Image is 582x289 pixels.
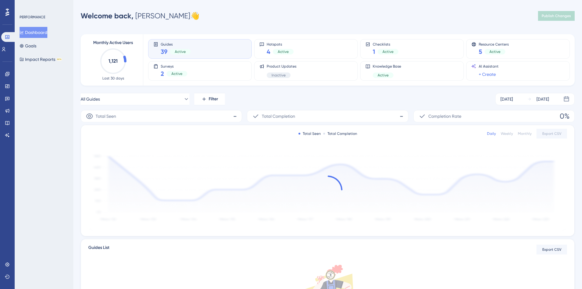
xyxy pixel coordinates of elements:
[538,11,575,21] button: Publish Changes
[536,95,549,103] div: [DATE]
[536,129,567,139] button: Export CSV
[171,71,182,76] span: Active
[373,64,401,69] span: Knowledge Base
[161,47,167,56] span: 39
[542,131,562,136] span: Export CSV
[233,111,237,121] span: -
[81,93,189,105] button: All Guides
[20,54,62,65] button: Impact ReportsBETA
[383,49,393,54] span: Active
[161,42,191,46] span: Guides
[487,131,496,136] div: Daily
[20,15,45,20] div: PERFORMANCE
[479,47,482,56] span: 5
[479,42,509,46] span: Resource Centers
[400,111,403,121] span: -
[81,11,199,21] div: [PERSON_NAME] 👋
[428,113,461,120] span: Completion Rate
[500,95,513,103] div: [DATE]
[489,49,500,54] span: Active
[267,47,270,56] span: 4
[479,64,499,69] span: AI Assistant
[373,47,375,56] span: 1
[108,58,118,64] text: 1,121
[81,11,134,20] span: Welcome back,
[373,42,398,46] span: Checklists
[378,73,389,78] span: Active
[209,95,218,103] span: Filter
[175,49,186,54] span: Active
[479,71,496,78] a: + Create
[93,39,133,46] span: Monthly Active Users
[542,247,562,252] span: Export CSV
[262,113,295,120] span: Total Completion
[161,64,187,68] span: Surveys
[102,76,124,81] span: Last 30 days
[323,131,357,136] div: Total Completion
[298,131,321,136] div: Total Seen
[536,245,567,254] button: Export CSV
[267,64,296,69] span: Product Updates
[278,49,289,54] span: Active
[88,244,109,255] span: Guides List
[161,69,164,78] span: 2
[518,131,532,136] div: Monthly
[194,93,225,105] button: Filter
[272,73,286,78] span: Inactive
[267,42,294,46] span: Hotspots
[20,40,36,51] button: Goals
[20,27,47,38] button: Dashboard
[81,95,100,103] span: All Guides
[96,113,116,120] span: Total Seen
[57,58,62,61] div: BETA
[560,111,569,121] span: 0%
[501,131,513,136] div: Weekly
[542,13,571,18] span: Publish Changes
